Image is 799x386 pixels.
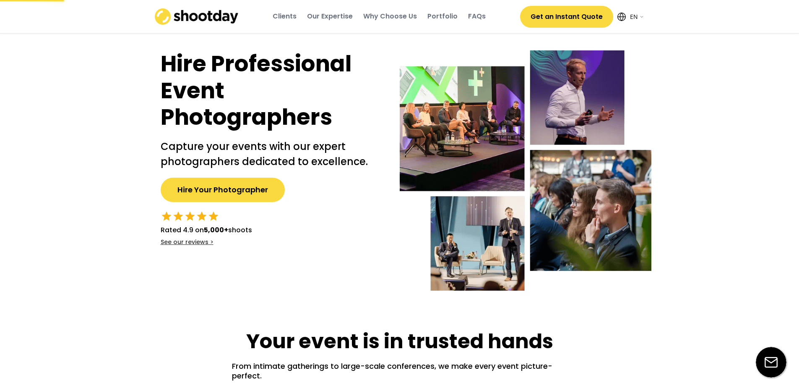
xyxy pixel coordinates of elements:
[273,12,297,21] div: Clients
[246,328,553,354] h1: Your event is in trusted hands
[161,178,285,202] button: Hire Your Photographer
[520,6,613,28] button: Get an Instant Quote
[363,12,417,21] div: Why Choose Us
[184,210,196,222] button: star
[208,210,219,222] button: star
[161,210,172,222] button: star
[161,139,383,169] h2: Capture your events with our expert photographers dedicated to excellence.
[161,50,383,131] h1: Hire Professional Event Photographers
[196,210,208,222] button: star
[172,210,184,222] button: star
[204,225,228,235] strong: 5,000+
[468,12,486,21] div: FAQs
[155,8,239,25] img: shootday_logo.png
[307,12,353,21] div: Our Expertise
[161,238,213,247] div: See our reviews >
[427,12,458,21] div: Portfolio
[400,50,651,291] img: Event-hero-intl%402x.webp
[617,13,626,21] img: Icon%20feather-globe%20%281%29.svg
[161,225,252,235] div: Rated 4.9 on shoots
[756,347,786,378] img: email-icon%20%281%29.svg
